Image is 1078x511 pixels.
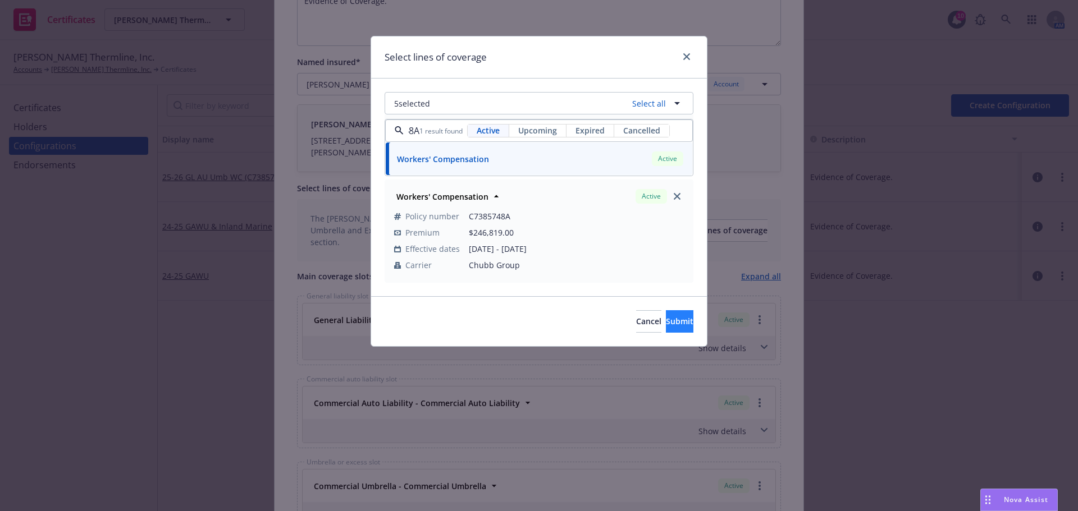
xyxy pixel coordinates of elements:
[477,125,500,136] span: Active
[469,227,514,238] span: $246,819.00
[404,124,419,137] input: Filter by keyword
[405,227,440,238] span: Premium
[670,190,684,203] a: close
[396,191,488,202] strong: Workers' Compensation
[636,316,661,326] span: Cancel
[394,98,430,109] span: 5 selected
[575,125,605,136] span: Expired
[469,210,684,222] span: C7385748A
[385,92,693,114] button: 5selectedSelect all
[397,154,489,164] strong: Workers' Compensation
[623,125,660,136] span: Cancelled
[680,50,693,63] a: close
[518,125,557,136] span: Upcoming
[405,259,432,271] span: Carrier
[666,316,693,326] span: Submit
[656,154,679,164] span: Active
[385,50,487,65] h1: Select lines of coverage
[980,489,1058,511] button: Nova Assist
[666,310,693,333] button: Submit
[469,243,684,255] span: [DATE] - [DATE]
[981,489,995,510] div: Drag to move
[640,191,663,201] span: Active
[636,310,661,333] button: Cancel
[628,98,666,109] a: Select all
[405,210,459,222] span: Policy number
[469,259,684,271] span: Chubb Group
[1004,495,1048,504] span: Nova Assist
[419,126,463,136] span: 1 result found
[405,243,460,255] span: Effective dates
